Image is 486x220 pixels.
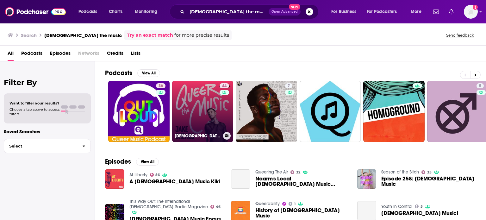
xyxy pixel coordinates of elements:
[381,211,458,216] a: Queer Music!
[159,83,163,89] span: 36
[5,6,66,18] img: Podchaser - Follow, Share and Rate Podcasts
[415,204,423,208] a: 5
[255,201,280,206] a: Queerability
[381,204,412,209] a: Youth In Control
[155,173,160,176] span: 56
[210,205,221,209] a: 46
[271,10,298,13] span: Open Advanced
[176,4,325,19] div: Search podcasts, credits, & more...
[255,169,288,175] a: Queering The Air
[109,7,122,16] span: Charts
[421,205,423,208] span: 5
[255,176,350,187] a: Naarm's Local Queer Music Excellence!
[444,33,476,38] button: Send feedback
[381,176,476,187] a: Episode 258: Queer Music
[231,169,250,189] a: Naarm's Local Queer Music Excellence!
[431,6,441,17] a: Show notifications dropdown
[105,158,159,166] a: EpisodesView All
[473,5,478,10] svg: Add a profile image
[331,7,356,16] span: For Business
[4,139,91,153] button: Select
[129,199,208,210] a: This Way Out: The International LGBTQ Radio Magazine
[216,205,221,208] span: 46
[296,171,300,174] span: 32
[105,69,160,77] a: PodcastsView All
[74,7,105,17] button: open menu
[294,203,296,205] span: 1
[427,171,432,174] span: 35
[381,211,458,216] span: [DEMOGRAPHIC_DATA] Music!
[363,7,406,17] button: open menu
[255,208,350,218] a: History of Queer Music
[477,83,484,88] a: 5
[4,144,77,148] span: Select
[421,170,432,174] a: 35
[4,78,91,87] h2: Filter By
[174,32,229,39] span: for more precise results
[9,101,59,105] span: Want to filter your results?
[357,169,377,189] img: Episode 258: Queer Music
[21,48,42,61] a: Podcasts
[285,83,292,88] a: 7
[411,7,421,16] span: More
[129,179,220,184] span: A [DEMOGRAPHIC_DATA] Music Kiki
[172,81,234,142] a: 44[DEMOGRAPHIC_DATA] The Music: [PERSON_NAME] On The Songs That Changed Lives
[137,69,160,77] button: View All
[479,83,481,89] span: 5
[446,6,456,17] a: Show notifications dropdown
[289,4,300,10] span: New
[129,179,220,184] a: A Queer Music Kiki
[9,107,59,116] span: Choose a tab above to access filters.
[127,32,173,39] a: Try an exact match
[8,48,14,61] a: All
[269,8,301,16] button: Open AdvancedNew
[4,129,91,135] p: Saved Searches
[150,173,160,177] a: 56
[327,7,364,17] button: open menu
[222,83,227,89] span: 44
[130,7,165,17] button: open menu
[105,69,132,77] h2: Podcasts
[107,48,123,61] a: Credits
[288,83,290,89] span: 7
[105,158,131,166] h2: Episodes
[406,7,429,17] button: open menu
[78,7,97,16] span: Podcasts
[464,5,478,19] img: User Profile
[129,172,147,178] a: At Liberty
[135,7,157,16] span: Monitoring
[136,158,159,166] button: View All
[105,7,126,17] a: Charts
[220,83,229,88] a: 44
[44,32,122,38] h3: [DEMOGRAPHIC_DATA] the music
[290,170,300,174] a: 32
[367,7,397,16] span: For Podcasters
[21,32,37,38] h3: Search
[108,81,170,142] a: 36
[464,5,478,19] button: Show profile menu
[156,83,165,88] a: 36
[464,5,478,19] span: Logged in as Naomiumusic
[236,81,297,142] a: 7
[78,48,99,61] span: Networks
[131,48,140,61] a: Lists
[175,133,221,139] h3: [DEMOGRAPHIC_DATA] The Music: [PERSON_NAME] On The Songs That Changed Lives
[381,169,419,175] a: Season of the Bitch
[289,202,296,206] a: 1
[50,48,71,61] a: Episodes
[381,176,476,187] span: Episode 258: [DEMOGRAPHIC_DATA] Music
[105,169,124,189] img: A Queer Music Kiki
[255,208,350,218] span: History of [DEMOGRAPHIC_DATA] Music
[187,7,269,17] input: Search podcasts, credits, & more...
[255,176,350,187] span: Naarm's Local [DEMOGRAPHIC_DATA] Music Excellence!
